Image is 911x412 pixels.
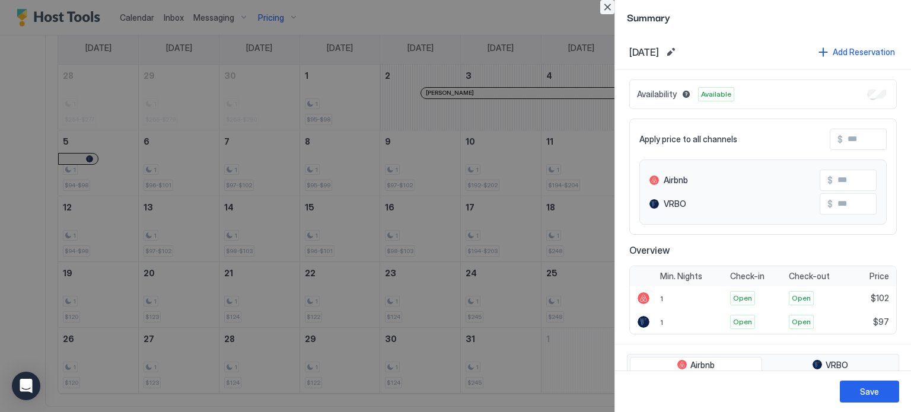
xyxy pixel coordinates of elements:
span: $ [827,199,833,209]
span: Open [733,317,752,327]
span: Check-in [730,271,765,282]
button: Save [840,381,899,403]
span: Airbnb [690,360,715,371]
span: Overview [629,244,897,256]
span: VRBO [664,199,686,209]
button: Blocked dates override all pricing rules and remain unavailable until manually unblocked [679,87,693,101]
span: $ [827,175,833,186]
button: Airbnb [630,357,762,373]
span: Summary [627,9,899,24]
span: 1 [660,294,663,303]
span: $ [837,134,843,145]
span: Availability [637,89,677,100]
div: Add Reservation [833,46,895,58]
span: Open [733,293,752,304]
button: Edit date range [664,45,678,59]
span: Available [701,89,731,100]
span: Open [792,317,811,327]
span: [DATE] [629,46,659,58]
span: Min. Nights [660,271,702,282]
span: $97 [873,317,889,327]
span: $102 [871,293,889,304]
span: Price [869,271,889,282]
span: Apply price to all channels [639,134,737,145]
span: Open [792,293,811,304]
span: VRBO [826,360,848,371]
div: Open Intercom Messenger [12,372,40,400]
span: Check-out [789,271,830,282]
span: 1 [660,318,663,327]
div: tab-group [627,354,899,376]
button: VRBO [765,357,897,373]
span: Airbnb [664,175,688,186]
button: Add Reservation [817,44,897,60]
div: Save [860,385,879,398]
